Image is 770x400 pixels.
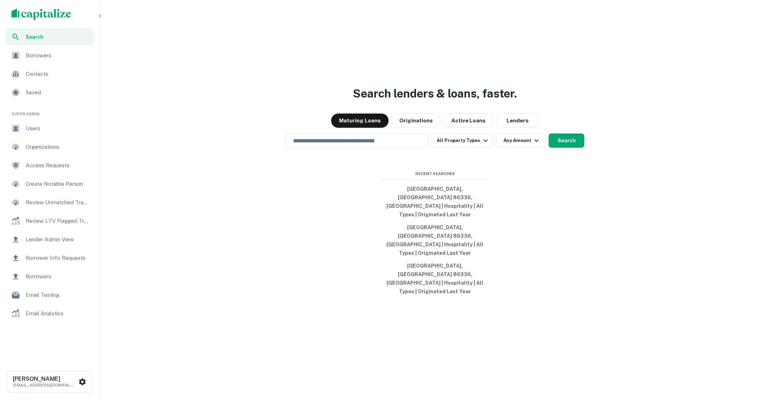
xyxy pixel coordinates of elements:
[6,194,94,211] a: Review Unmatched Transactions
[26,272,89,281] span: Borrowers
[6,286,94,304] a: Email Testing
[6,212,94,230] a: Review LTV Flagged Transactions
[26,198,89,207] span: Review Unmatched Transactions
[13,376,77,382] h6: [PERSON_NAME]
[6,28,94,46] a: Search
[26,70,89,78] span: Contacts
[331,114,389,128] button: Maturing Loans
[6,65,94,83] a: Contacts
[381,259,488,298] button: [GEOGRAPHIC_DATA], [GEOGRAPHIC_DATA] 86336, [GEOGRAPHIC_DATA] | Hospitality | All Types | Origina...
[496,133,546,148] button: Any Amount
[26,180,89,188] span: Create Notable Person
[26,51,89,60] span: Borrowers
[6,102,94,120] li: Super Admin
[391,114,441,128] button: Originations
[6,84,94,101] a: Saved
[26,254,89,262] span: Borrower Info Requests
[26,124,89,133] span: Users
[6,120,94,137] a: Users
[549,133,584,148] button: Search
[7,371,92,393] button: [PERSON_NAME][EMAIL_ADDRESS][DOMAIN_NAME]
[734,343,770,377] iframe: Chat Widget
[6,47,94,64] a: Borrowers
[6,305,94,322] a: Email Analytics
[353,85,517,102] h3: Search lenders & loans, faster.
[26,33,89,41] span: Search
[431,133,493,148] button: All Property Types
[26,309,89,318] span: Email Analytics
[381,221,488,259] button: [GEOGRAPHIC_DATA], [GEOGRAPHIC_DATA] 86336, [GEOGRAPHIC_DATA] | Hospitality | All Types | Origina...
[6,231,94,248] a: Lender Admin View
[13,382,77,388] p: [EMAIL_ADDRESS][DOMAIN_NAME]
[26,88,89,97] span: Saved
[11,9,71,20] img: capitalize-logo.png
[6,249,94,267] a: Borrower Info Requests
[6,138,94,156] a: Organizations
[6,268,94,285] a: Borrowers
[6,175,94,193] a: Create Notable Person
[26,217,89,225] span: Review LTV Flagged Transactions
[26,291,89,299] span: Email Testing
[26,235,89,244] span: Lender Admin View
[6,157,94,174] a: Access Requests
[26,161,89,170] span: Access Requests
[26,143,89,151] span: Organizations
[381,183,488,221] button: [GEOGRAPHIC_DATA], [GEOGRAPHIC_DATA] 86336, [GEOGRAPHIC_DATA] | Hospitality | All Types | Origina...
[496,114,539,128] button: Lenders
[443,114,493,128] button: Active Loans
[381,171,488,177] span: Recent Searches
